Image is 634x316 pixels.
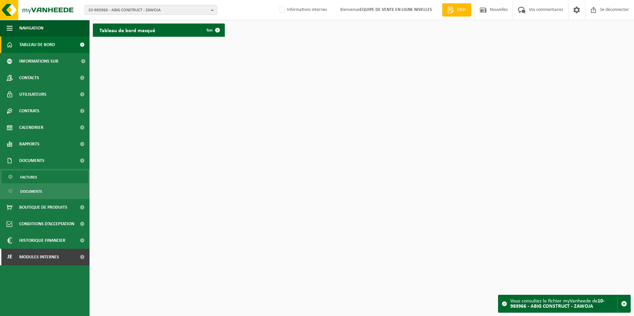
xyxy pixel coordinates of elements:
[510,298,604,309] strong: 10-983966 - ABIG CONSTRUCT - ZAWOJA
[456,7,468,13] span: Citer
[19,152,44,169] span: Documents
[7,249,13,265] span: Je
[19,103,39,119] span: Contrats
[19,249,59,265] span: Modules internes
[19,70,39,86] span: Contacts
[88,5,208,15] span: 10-983966 - ABIG CONSTRUCT - ZAWOJA
[278,5,327,15] label: Informations internes
[360,7,432,12] strong: EQUIPE DE VENTE EN LIGNE NIVELLES
[2,171,88,183] a: Factures
[20,185,42,198] span: Documents
[340,7,432,12] font: Bienvenue
[19,86,46,103] span: Utilisateurs
[93,24,162,36] h2: Tableau de bord masqué
[206,28,213,32] span: Ton
[19,232,65,249] span: Historique financier
[442,3,471,17] a: Citer
[2,185,88,197] a: Documents
[19,53,77,70] span: Informations sur l’entreprise
[19,216,74,232] span: Conditions d’acceptation
[19,199,67,216] span: Boutique de produits
[20,171,37,184] span: Factures
[201,24,224,37] a: Ton
[19,136,39,152] span: Rapports
[19,119,43,136] span: Calendrier
[85,5,217,15] button: 10-983966 - ABIG CONSTRUCT - ZAWOJA
[19,20,43,36] span: Navigation
[510,295,617,312] div: Vous consultez le fichier myVanheede de
[19,36,55,53] span: Tableau de bord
